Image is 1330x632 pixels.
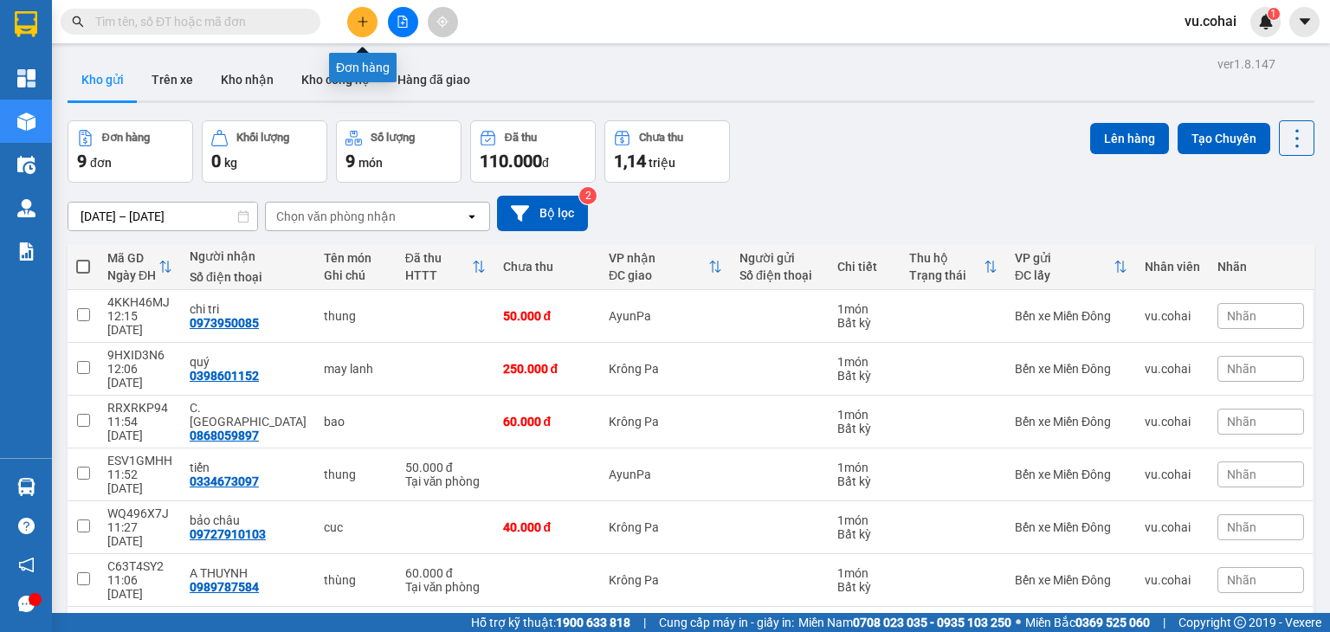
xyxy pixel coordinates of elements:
span: Hỗ trợ kỹ thuật: [471,613,630,632]
div: A THUYNH [190,566,307,580]
span: | [1163,613,1165,632]
div: 250.000 đ [503,362,591,376]
div: Tên món [324,251,388,265]
div: HTTT [405,268,472,282]
div: Krông Pa [609,362,722,376]
div: Ghi chú [324,268,388,282]
div: 09727910103 [190,527,266,541]
div: vu.cohai [1145,415,1200,429]
button: file-add [388,7,418,37]
div: Đơn hàng [102,132,150,144]
button: Đã thu110.000đ [470,120,596,183]
button: aim [428,7,458,37]
div: 1 món [837,513,892,527]
div: Chưa thu [503,260,591,274]
div: 1 món [837,461,892,474]
div: Người nhận [190,249,307,263]
img: warehouse-icon [17,478,36,496]
span: 1 [1270,8,1276,20]
div: 50.000 đ [405,461,486,474]
button: caret-down [1289,7,1320,37]
div: 0398601152 [190,369,259,383]
div: C63T4SY2 [107,559,172,573]
div: vu.cohai [1145,309,1200,323]
div: C. YẾN HOA [190,401,307,429]
span: message [18,596,35,612]
img: logo-vxr [15,11,37,37]
button: Kho công nợ [287,59,384,100]
th: Toggle SortBy [901,244,1006,290]
img: warehouse-icon [17,156,36,174]
div: bao [324,415,388,429]
span: vu.cohai [1171,10,1250,32]
span: file-add [397,16,409,28]
button: Khối lượng0kg [202,120,327,183]
span: | [643,613,646,632]
div: vu.cohai [1145,520,1200,534]
div: Chọn văn phòng nhận [276,208,396,225]
strong: 0708 023 035 - 0935 103 250 [853,616,1011,629]
span: đ [542,156,549,170]
div: Người gửi [739,251,820,265]
th: Toggle SortBy [397,244,494,290]
svg: open [465,210,479,223]
div: Thu hộ [909,251,984,265]
div: vu.cohai [1145,362,1200,376]
div: Số điện thoại [190,270,307,284]
strong: 1900 633 818 [556,616,630,629]
span: 9 [345,151,355,171]
div: Chưa thu [639,132,683,144]
div: Số điện thoại [739,268,820,282]
th: Toggle SortBy [99,244,181,290]
div: VP nhận [609,251,708,265]
sup: 1 [1268,8,1280,20]
div: bảo châu [190,513,307,527]
div: Nhân viên [1145,260,1200,274]
div: Khối lượng [236,132,289,144]
div: vu.cohai [1145,468,1200,481]
div: 12:06 [DATE] [107,362,172,390]
div: 11:54 [DATE] [107,415,172,442]
div: 1 món [837,408,892,422]
img: warehouse-icon [17,113,36,131]
div: 11:27 [DATE] [107,520,172,548]
div: thung [324,468,388,481]
div: 60.000 đ [503,415,591,429]
button: Kho nhận [207,59,287,100]
div: 1 món [837,566,892,580]
strong: 0369 525 060 [1075,616,1150,629]
div: ver 1.8.147 [1217,55,1275,74]
div: 9HXID3N6 [107,348,172,362]
button: Lên hàng [1090,123,1169,154]
span: kg [224,156,237,170]
div: chi tri [190,302,307,316]
span: Nhãn [1227,573,1256,587]
span: món [358,156,383,170]
div: Bến xe Miền Đông [1015,520,1127,534]
button: plus [347,7,378,37]
button: Chưa thu1,14 triệu [604,120,730,183]
span: notification [18,557,35,573]
div: Trạng thái [909,268,984,282]
span: triệu [649,156,675,170]
img: solution-icon [17,242,36,261]
img: warehouse-icon [17,199,36,217]
div: Tại văn phòng [405,580,486,594]
div: thùng [324,573,388,587]
div: Số lượng [371,132,415,144]
span: copyright [1234,616,1246,629]
span: Nhãn [1227,520,1256,534]
button: Hàng đã giao [384,59,484,100]
button: Kho gửi [68,59,138,100]
div: Nhãn [1217,260,1304,274]
div: 0868059897 [190,429,259,442]
span: Nhãn [1227,362,1256,376]
div: Tại văn phòng [405,474,486,488]
div: 1 món [837,355,892,369]
div: 11:52 [DATE] [107,468,172,495]
div: Krông Pa [609,520,722,534]
div: Đã thu [505,132,537,144]
div: may lanh [324,362,388,376]
span: Miền Bắc [1025,613,1150,632]
button: Số lượng9món [336,120,462,183]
